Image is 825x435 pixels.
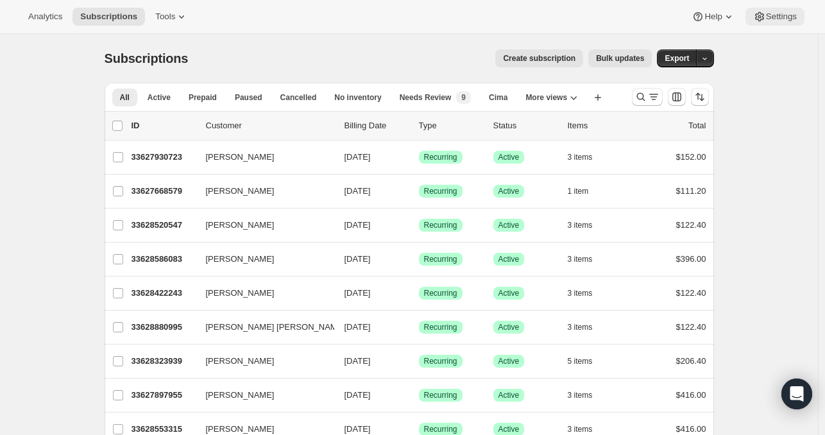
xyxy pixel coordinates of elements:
span: [PERSON_NAME] [206,389,275,402]
span: Active [498,220,520,230]
span: Cima [489,92,507,103]
button: 1 item [568,182,603,200]
span: Active [498,424,520,434]
span: Recurring [424,220,457,230]
button: [PERSON_NAME] [198,351,327,371]
span: 3 items [568,322,593,332]
span: $111.20 [676,186,706,196]
p: 33628422243 [132,287,196,300]
p: 33628520547 [132,219,196,232]
span: $416.00 [676,424,706,434]
div: 33627668579[PERSON_NAME][DATE]SuccessRecurringSuccessActive1 item$111.20 [132,182,706,200]
span: 3 items [568,220,593,230]
span: [DATE] [344,220,371,230]
span: Active [498,390,520,400]
button: [PERSON_NAME] [198,147,327,167]
div: 33628422243[PERSON_NAME][DATE]SuccessRecurringSuccessActive3 items$122.40 [132,284,706,302]
span: Active [498,152,520,162]
span: Analytics [28,12,62,22]
button: Subscriptions [72,8,145,26]
div: 33627897955[PERSON_NAME][DATE]SuccessRecurringSuccessActive3 items$416.00 [132,386,706,404]
span: Recurring [424,186,457,196]
span: $152.00 [676,152,706,162]
div: Open Intercom Messenger [781,379,812,409]
p: ID [132,119,196,132]
button: 3 items [568,250,607,268]
span: $396.00 [676,254,706,264]
span: Recurring [424,288,457,298]
button: [PERSON_NAME] [198,215,327,235]
button: 3 items [568,148,607,166]
span: Recurring [424,254,457,264]
button: 5 items [568,352,607,370]
span: [DATE] [344,390,371,400]
button: Customize table column order and visibility [668,88,686,106]
span: Create subscription [503,53,575,64]
span: 3 items [568,288,593,298]
span: 3 items [568,254,593,264]
span: Recurring [424,152,457,162]
span: [PERSON_NAME] [206,185,275,198]
button: Search and filter results [632,88,663,106]
span: Help [704,12,722,22]
span: Subscriptions [105,51,189,65]
span: Active [498,254,520,264]
span: 5 items [568,356,593,366]
span: [DATE] [344,356,371,366]
span: More views [525,92,567,103]
span: [PERSON_NAME] [PERSON_NAME] [206,321,345,334]
span: Recurring [424,390,457,400]
span: $122.40 [676,220,706,230]
button: 3 items [568,284,607,302]
button: [PERSON_NAME] [198,249,327,269]
span: [DATE] [344,152,371,162]
span: [PERSON_NAME] [206,253,275,266]
p: 33627897955 [132,389,196,402]
span: [DATE] [344,186,371,196]
span: Recurring [424,322,457,332]
span: All [120,92,130,103]
span: $122.40 [676,288,706,298]
p: Customer [206,119,334,132]
button: More views [518,89,585,107]
span: [PERSON_NAME] [206,355,275,368]
span: Active [498,356,520,366]
span: Active [148,92,171,103]
span: Subscriptions [80,12,137,22]
span: 1 item [568,186,589,196]
button: [PERSON_NAME] [PERSON_NAME] [198,317,327,337]
span: $416.00 [676,390,706,400]
span: Recurring [424,356,457,366]
p: 33627930723 [132,151,196,164]
button: [PERSON_NAME] [198,385,327,405]
div: 33628880995[PERSON_NAME] [PERSON_NAME][DATE]SuccessRecurringSuccessActive3 items$122.40 [132,318,706,336]
span: Needs Review [400,92,452,103]
span: 3 items [568,152,593,162]
button: 3 items [568,386,607,404]
button: Create new view [588,89,608,107]
button: [PERSON_NAME] [198,181,327,201]
p: 33628586083 [132,253,196,266]
div: 33628520547[PERSON_NAME][DATE]SuccessRecurringSuccessActive3 items$122.40 [132,216,706,234]
button: Create subscription [495,49,583,67]
p: 33628323939 [132,355,196,368]
button: [PERSON_NAME] [198,283,327,303]
button: Settings [745,8,804,26]
span: [DATE] [344,254,371,264]
span: Export [665,53,689,64]
span: Recurring [424,424,457,434]
button: Export [657,49,697,67]
span: $122.40 [676,322,706,332]
span: Prepaid [189,92,217,103]
span: 3 items [568,390,593,400]
div: 33628586083[PERSON_NAME][DATE]SuccessRecurringSuccessActive3 items$396.00 [132,250,706,268]
span: 9 [461,92,466,103]
button: 3 items [568,216,607,234]
p: Billing Date [344,119,409,132]
button: Bulk updates [588,49,652,67]
span: Cancelled [280,92,317,103]
p: 33627668579 [132,185,196,198]
span: [PERSON_NAME] [206,151,275,164]
span: 3 items [568,424,593,434]
div: Items [568,119,632,132]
